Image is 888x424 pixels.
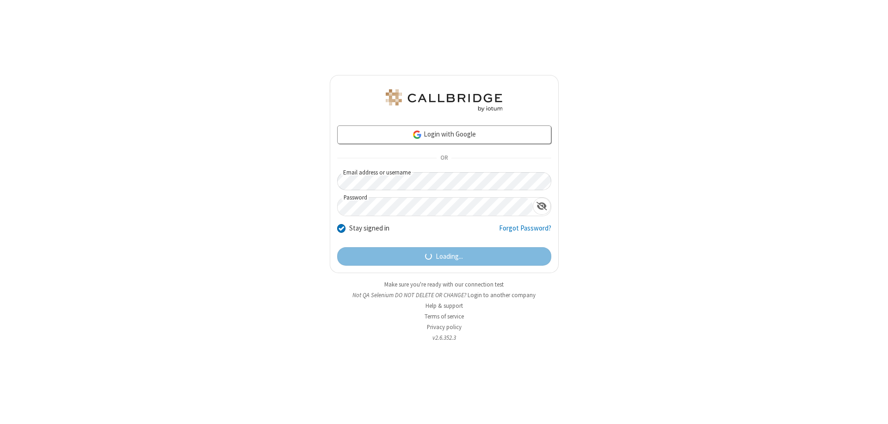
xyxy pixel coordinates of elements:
a: Terms of service [425,312,464,320]
input: Email address or username [337,172,551,190]
a: Privacy policy [427,323,462,331]
span: Loading... [436,251,463,262]
li: v2.6.352.3 [330,333,559,342]
li: Not QA Selenium DO NOT DELETE OR CHANGE? [330,291,559,299]
a: Forgot Password? [499,223,551,241]
img: QA Selenium DO NOT DELETE OR CHANGE [384,89,504,112]
button: Login to another company [468,291,536,299]
a: Make sure you're ready with our connection test [384,281,504,288]
span: OR [437,152,451,165]
button: Loading... [337,247,551,266]
div: Show password [533,198,551,215]
a: Help & support [425,302,463,310]
input: Password [338,198,533,216]
label: Stay signed in [349,223,389,234]
img: google-icon.png [412,130,422,140]
a: Login with Google [337,125,551,144]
